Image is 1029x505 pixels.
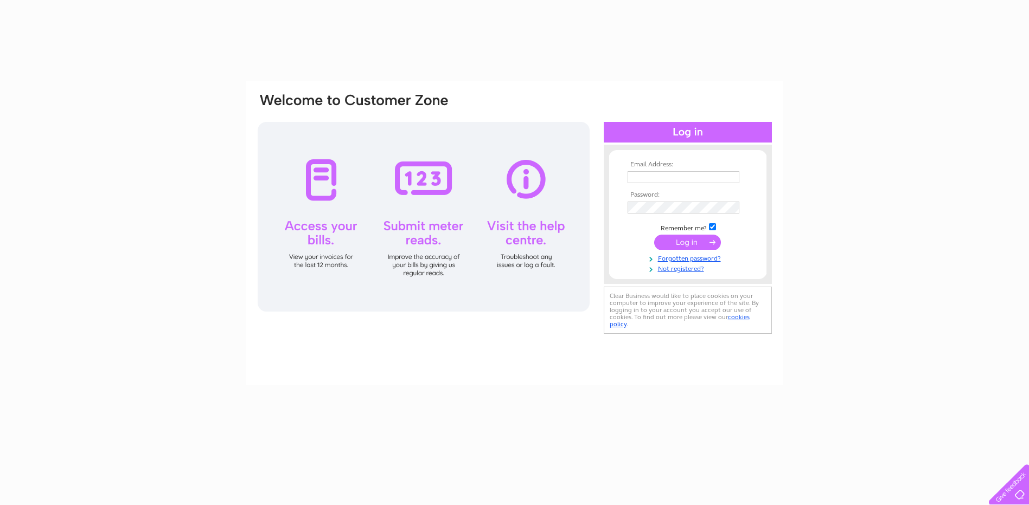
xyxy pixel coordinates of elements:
[628,252,751,263] a: Forgotten password?
[625,222,751,232] td: Remember me?
[604,287,772,334] div: Clear Business would like to place cookies on your computer to improve your experience of the sit...
[625,161,751,169] th: Email Address:
[625,191,751,199] th: Password:
[610,313,750,328] a: cookies policy
[628,263,751,273] a: Not registered?
[654,235,721,250] input: Submit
